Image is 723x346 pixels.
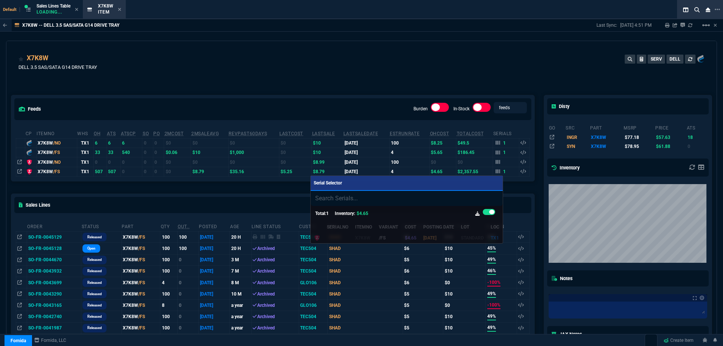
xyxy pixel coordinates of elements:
[458,221,487,232] th: Lot
[315,211,326,216] span: Total:
[311,191,503,206] input: Search Serials...
[375,221,401,232] th: Variant
[483,209,495,219] div: On-Hand Only
[326,211,329,216] span: 1
[487,221,503,232] th: Loc
[352,221,375,232] th: ItemNo
[357,211,368,216] span: $4.65
[314,180,342,186] span: Serial Selector
[323,221,352,232] th: SerialNo
[335,211,355,216] span: Inventory:
[420,221,458,232] th: Posting Date
[401,221,420,232] th: Cost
